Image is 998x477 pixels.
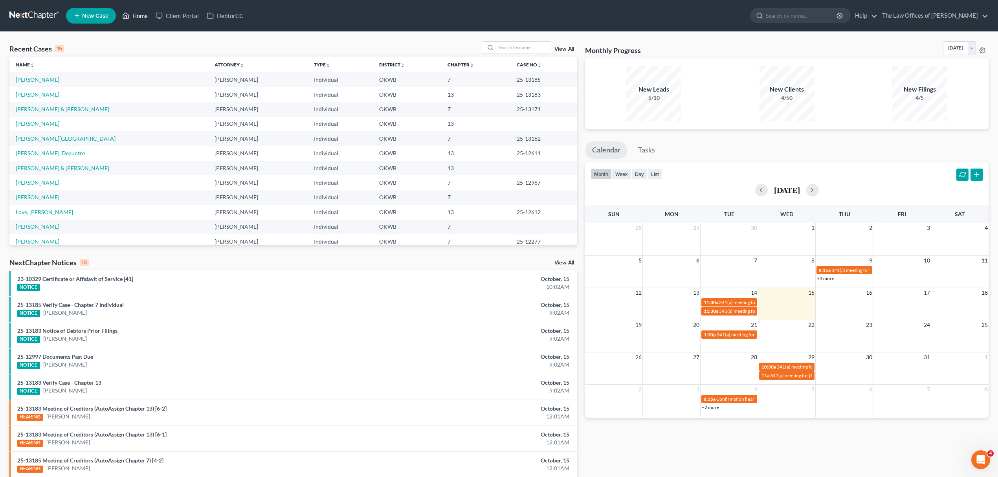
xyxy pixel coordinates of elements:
td: 25-12967 [510,175,577,190]
span: 17 [923,288,931,297]
span: 341(a) meeting for [PERSON_NAME] [777,364,853,370]
span: 1 [984,352,989,362]
span: 29 [807,352,815,362]
span: 5 [811,385,815,394]
td: OKWB [373,161,441,175]
div: New Leads [626,85,681,94]
span: 5 [638,256,642,265]
a: [PERSON_NAME] & [PERSON_NAME] [16,106,109,112]
a: Help [851,9,877,23]
span: 10:30a [761,364,776,370]
a: [PERSON_NAME] & [PERSON_NAME] [16,165,109,171]
a: 25-13183 Notice of Debtors Prior Filings [17,327,117,334]
a: Calendar [585,141,627,159]
button: month [591,169,612,179]
a: +2 more [702,404,719,410]
div: October, 15 [391,405,569,413]
td: OKWB [373,220,441,234]
span: 31 [923,352,931,362]
a: View All [554,46,574,52]
input: Search by name... [766,8,838,23]
td: OKWB [373,131,441,146]
a: [PERSON_NAME] [43,335,87,343]
td: OKWB [373,190,441,205]
span: Thu [839,211,850,217]
a: Districtunfold_more [379,62,405,68]
h3: Monthly Progress [585,46,641,55]
td: [PERSON_NAME] [208,117,308,131]
span: 20 [692,320,700,330]
td: Individual [308,175,373,190]
span: 11 [981,256,989,265]
td: OKWB [373,87,441,102]
span: 4 [987,450,994,457]
td: OKWB [373,72,441,87]
a: [PERSON_NAME] [16,76,59,83]
div: October, 15 [391,275,569,283]
div: NOTICE [17,284,40,291]
div: 12:01AM [391,413,569,420]
a: [PERSON_NAME][GEOGRAPHIC_DATA] [16,135,116,142]
a: Tasks [631,141,662,159]
span: Fri [898,211,906,217]
td: [PERSON_NAME] [208,131,308,146]
span: 19 [635,320,642,330]
a: [PERSON_NAME] [16,238,59,245]
a: [PERSON_NAME] [46,438,90,446]
td: Individual [308,205,373,219]
a: [PERSON_NAME], Deauntre [16,150,85,156]
span: 1:30p [704,332,716,338]
span: 8:35a [704,396,715,402]
td: [PERSON_NAME] [208,234,308,249]
div: 4/5 [892,94,947,102]
div: 9:02AM [391,361,569,369]
td: OKWB [373,102,441,116]
a: Love, [PERSON_NAME] [16,209,73,215]
a: Attorneyunfold_more [215,62,244,68]
span: 16 [865,288,873,297]
span: 3 [695,385,700,394]
span: 15 [807,288,815,297]
td: Individual [308,117,373,131]
span: 341(a) meeting for [PERSON_NAME] [770,372,846,378]
div: 9:02AM [391,309,569,317]
h2: [DATE] [774,186,800,194]
td: 13 [441,146,511,160]
span: Confirmation hearing for [PERSON_NAME] [716,396,805,402]
div: October, 15 [391,431,569,438]
td: [PERSON_NAME] [208,87,308,102]
div: October, 15 [391,379,569,387]
td: Individual [308,190,373,205]
div: 12:01AM [391,464,569,472]
td: Individual [308,72,373,87]
a: Nameunfold_more [16,62,35,68]
span: 8:15a [819,267,831,273]
a: DebtorCC [203,9,247,23]
td: 25-13185 [510,72,577,87]
div: 15 [55,45,64,52]
span: 30 [750,223,758,233]
i: unfold_more [326,63,330,68]
td: [PERSON_NAME] [208,102,308,116]
span: 22 [807,320,815,330]
span: 28 [750,352,758,362]
div: 9:02AM [391,387,569,394]
a: [PERSON_NAME] [16,179,59,186]
a: 23-10329 Certificate or Affidavit of Service [41] [17,275,133,282]
td: OKWB [373,175,441,190]
span: 18 [981,288,989,297]
a: +3 more [817,275,834,281]
div: October, 15 [391,353,569,361]
button: day [631,169,648,179]
td: OKWB [373,234,441,249]
span: 7 [753,256,758,265]
span: 13 [692,288,700,297]
span: 6 [868,385,873,394]
div: 4/50 [760,94,815,102]
span: Mon [665,211,679,217]
td: [PERSON_NAME] [208,220,308,234]
span: 11a [761,372,769,378]
span: 1 [811,223,815,233]
td: Individual [308,234,373,249]
div: New Clients [760,85,815,94]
